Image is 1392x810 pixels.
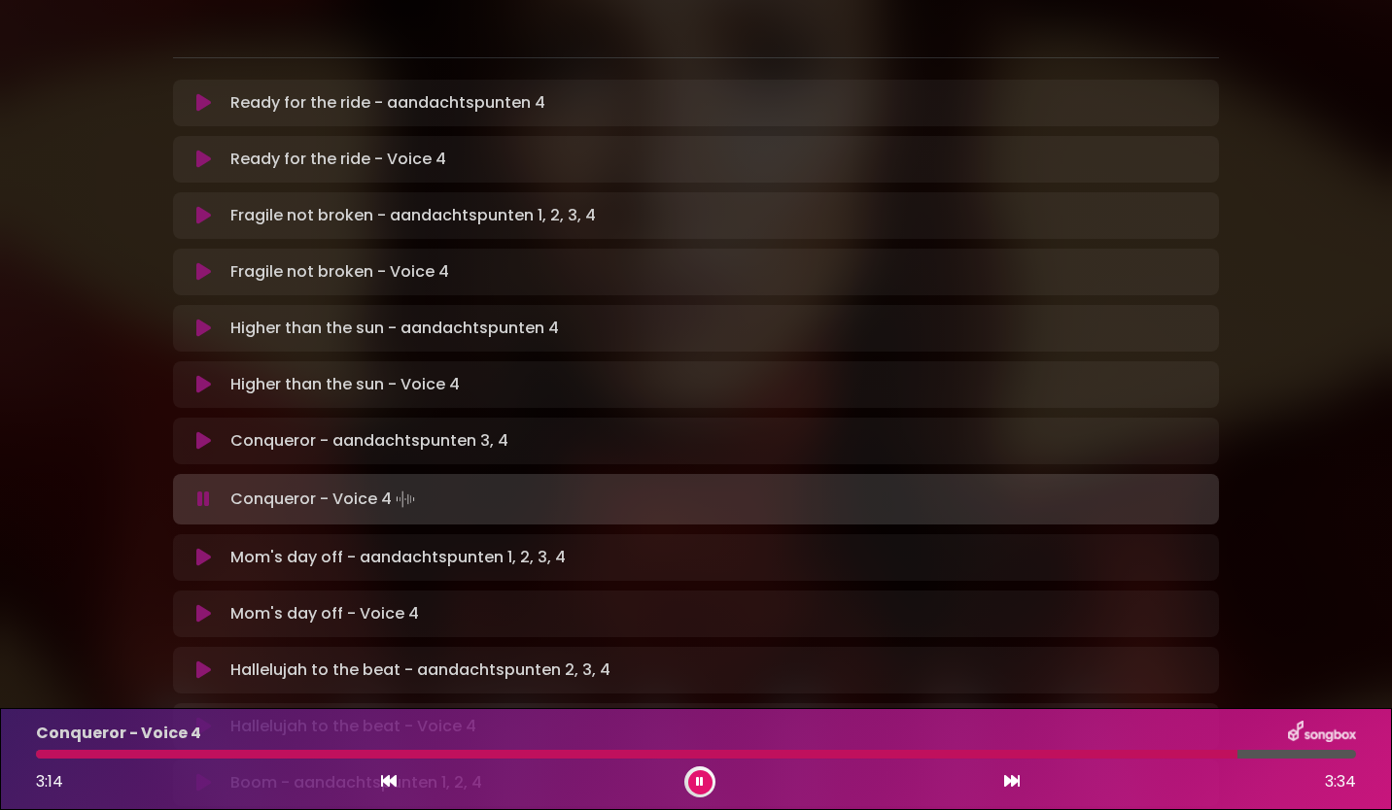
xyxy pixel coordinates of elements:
p: Conqueror - Voice 4 [230,486,419,513]
p: Conqueror - Voice 4 [36,722,201,745]
p: Hallelujah to the beat - aandachtspunten 2, 3, 4 [230,658,610,682]
img: songbox-logo-white.png [1288,721,1356,746]
p: Ready for the ride - Voice 4 [230,148,446,171]
p: Conqueror - aandachtspunten 3, 4 [230,429,508,453]
p: Fragile not broken - aandachtspunten 1, 2, 3, 4 [230,204,596,227]
p: Higher than the sun - aandachtspunten 4 [230,317,559,340]
p: Ready for the ride - aandachtspunten 4 [230,91,545,115]
p: Mom's day off - aandachtspunten 1, 2, 3, 4 [230,546,566,569]
img: waveform4.gif [392,486,419,513]
span: 3:14 [36,770,63,793]
p: Mom's day off - Voice 4 [230,602,419,625]
p: Fragile not broken - Voice 4 [230,260,449,284]
span: 3:34 [1325,770,1356,793]
p: Higher than the sun - Voice 4 [230,373,460,396]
